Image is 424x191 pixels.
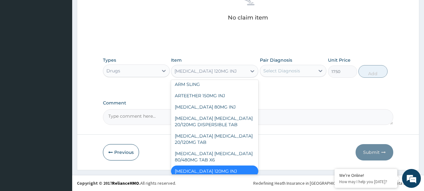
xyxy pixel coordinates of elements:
[356,144,393,160] button: Submit
[12,31,25,47] img: d_794563401_company_1708531726252_794563401
[260,57,292,63] label: Pair Diagnosis
[77,180,140,186] strong: Copyright © 2017 .
[171,113,258,130] div: [MEDICAL_DATA] [MEDICAL_DATA] 20/120MG DISPERSIBLE TAB
[72,175,424,191] footer: All rights reserved.
[228,14,268,21] p: No claim item
[174,68,237,74] div: [MEDICAL_DATA] 120MG INJ
[328,57,351,63] label: Unit Price
[103,3,118,18] div: Minimize live chat window
[171,101,258,113] div: [MEDICAL_DATA] 80MG INJ
[171,90,258,101] div: ARTEETHER 150MG INJ
[103,100,394,106] label: Comment
[358,65,388,78] button: Add
[3,126,120,148] textarea: Type your message and hit 'Enter'
[339,172,393,178] div: We're Online!
[36,56,87,120] span: We're online!
[253,180,419,186] div: Redefining Heath Insurance in [GEOGRAPHIC_DATA] using Telemedicine and Data Science!
[263,68,300,74] div: Select Diagnosis
[106,68,120,74] div: Drugs
[171,130,258,148] div: [MEDICAL_DATA] [MEDICAL_DATA] 20/120MG TAB
[112,180,139,186] a: RelianceHMO
[103,58,116,63] label: Types
[33,35,105,43] div: Chat with us now
[171,79,258,90] div: ARM SLING
[103,144,139,160] button: Previous
[171,57,182,63] label: Item
[171,148,258,166] div: [MEDICAL_DATA] [MEDICAL_DATA] 80/480MG TAB X6
[171,166,258,177] div: [MEDICAL_DATA] 120MG INJ
[339,179,393,184] p: How may I help you today?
